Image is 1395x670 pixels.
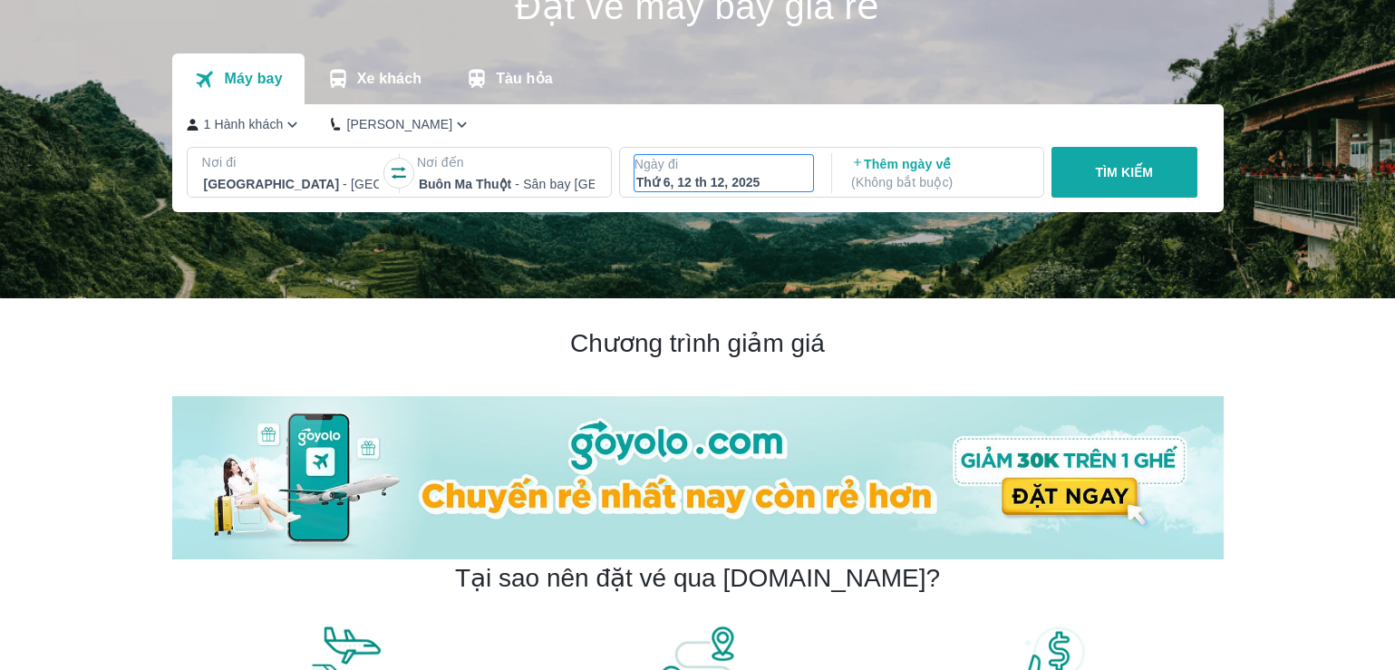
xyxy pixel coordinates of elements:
h2: Chương trình giảm giá [172,327,1224,360]
p: Nơi đến [417,153,596,171]
p: Thêm ngày về [851,155,1027,191]
p: ( Không bắt buộc ) [851,173,1027,191]
p: Máy bay [224,70,282,88]
p: 1 Hành khách [204,115,284,133]
div: transportation tabs [172,53,575,104]
p: Ngày đi [635,155,814,173]
h2: Tại sao nên đặt vé qua [DOMAIN_NAME]? [455,562,940,595]
img: banner-home [172,396,1224,559]
button: [PERSON_NAME] [331,115,471,134]
p: [PERSON_NAME] [346,115,452,133]
p: Xe khách [357,70,421,88]
p: TÌM KIẾM [1095,163,1153,181]
button: TÌM KIẾM [1051,147,1197,198]
p: Nơi đi [202,153,382,171]
p: Tàu hỏa [496,70,553,88]
button: 1 Hành khách [187,115,303,134]
div: Thứ 6, 12 th 12, 2025 [636,173,812,191]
